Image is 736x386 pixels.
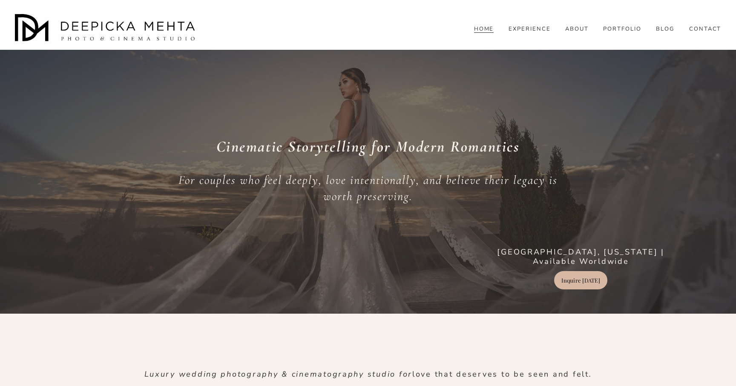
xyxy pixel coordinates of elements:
p: love that deserves to be seen and felt [120,370,616,379]
a: CONTACT [689,26,722,33]
img: Austin Wedding Photographer - Deepicka Mehta Photography &amp; Cinematography [15,14,198,44]
p: [GEOGRAPHIC_DATA], [US_STATE] | Available Worldwide [495,248,666,266]
em: For couples who feel deeply, love intentionally, and believe their legacy is worth preserving. [178,173,561,203]
a: EXPERIENCE [509,26,551,33]
em: . [589,369,592,379]
a: ABOUT [565,26,589,33]
a: PORTFOLIO [603,26,641,33]
em: Luxury wedding photography & cinematography studio for [144,369,412,379]
em: Cinematic Storytelling for Modern Romantics [216,137,520,156]
a: Inquire [DATE] [554,271,607,289]
span: BLOG [656,26,674,33]
a: folder dropdown [656,26,674,33]
a: HOME [474,26,494,33]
